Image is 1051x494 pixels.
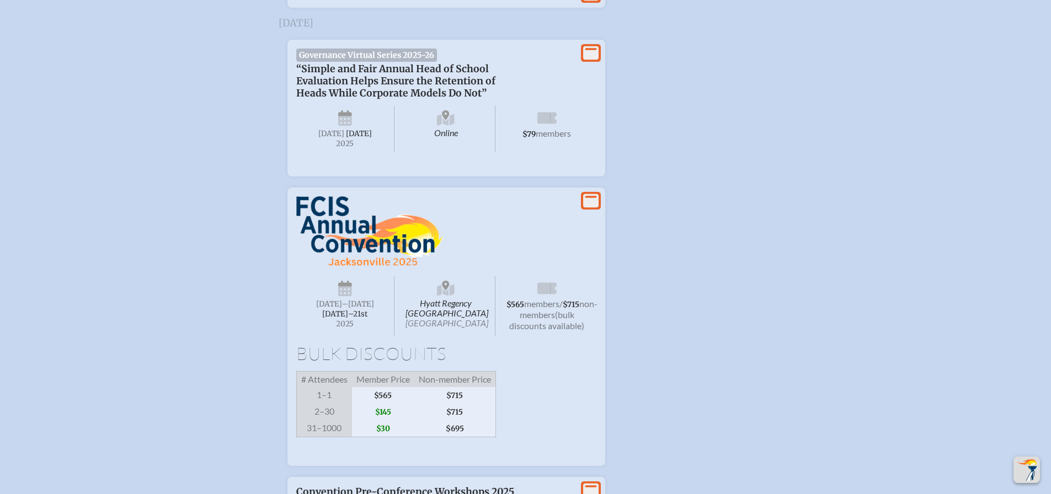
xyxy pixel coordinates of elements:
[352,371,414,387] span: Member Price
[279,18,773,29] h3: [DATE]
[524,298,559,309] span: members
[559,298,563,309] span: /
[414,404,496,420] span: $715
[346,129,372,138] span: [DATE]
[296,387,352,404] span: 1–1
[414,387,496,404] span: $715
[506,300,524,309] span: $565
[342,299,374,309] span: –[DATE]
[296,345,596,362] h1: Bulk Discounts
[520,298,597,320] span: non-members
[406,318,488,328] span: [GEOGRAPHIC_DATA]
[352,404,414,420] span: $145
[1016,459,1038,481] img: To the top
[305,320,386,328] span: 2025
[397,106,495,152] span: Online
[522,130,536,139] span: $79
[296,49,438,62] span: Governance Virtual Series 2025-26
[322,309,367,319] span: [DATE]–⁠21st
[296,404,352,420] span: 2–30
[536,128,571,138] span: members
[296,196,442,267] img: FCIS Convention 2025
[318,129,344,138] span: [DATE]
[563,300,579,309] span: $715
[352,420,414,437] span: $30
[305,139,386,148] span: 2025
[414,420,496,437] span: $695
[414,371,496,387] span: Non-member Price
[296,420,352,437] span: 31–1000
[352,387,414,404] span: $565
[1013,457,1040,483] button: Scroll Top
[316,299,342,309] span: [DATE]
[296,63,495,99] span: “Simple and Fair Annual Head of School Evaluation Helps Ensure the Retention of Heads While Corpo...
[397,276,495,336] span: Hyatt Regency [GEOGRAPHIC_DATA]
[509,309,584,331] span: (bulk discounts available)
[296,371,352,387] span: # Attendees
